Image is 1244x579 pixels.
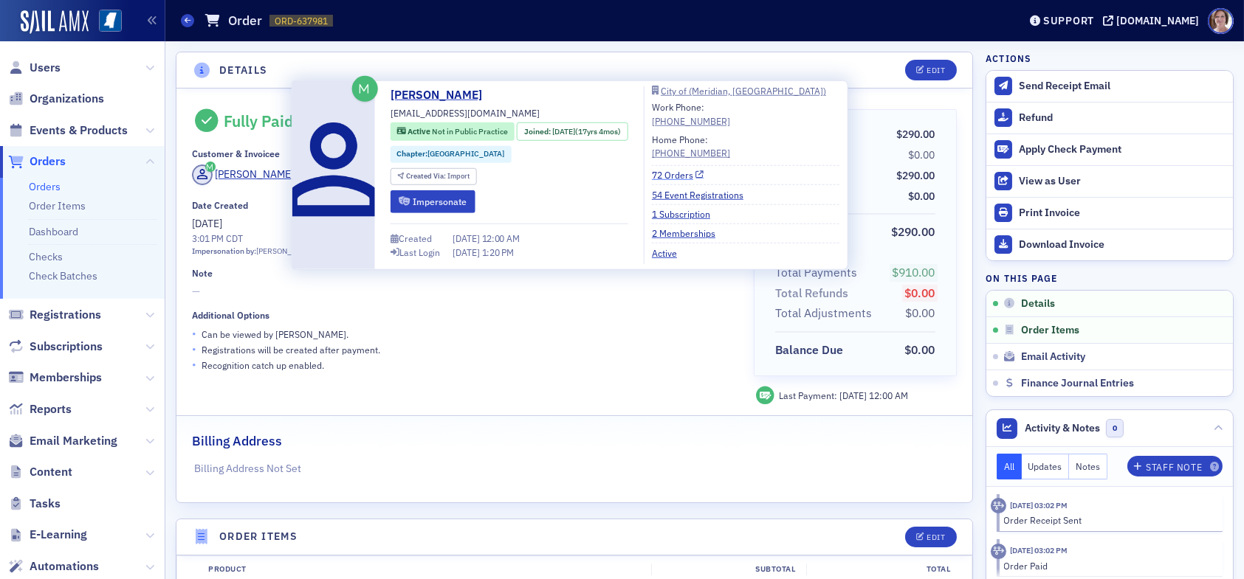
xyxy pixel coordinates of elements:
a: 1 Subscription [652,207,721,221]
span: CDT [224,232,243,244]
div: Fully Paid [224,111,294,131]
img: SailAMX [99,10,122,32]
div: Work Phone: [652,100,730,128]
div: (17yrs 4mos) [552,125,621,137]
div: Chapter: [391,146,512,163]
span: Automations [30,558,99,575]
button: Edit [905,527,956,547]
a: Memberships [8,370,102,386]
span: 12:00 AM [869,389,908,401]
h4: Order Items [219,529,298,544]
span: Memberships [30,370,102,386]
span: Joined : [524,125,552,137]
a: [PHONE_NUMBER] [652,146,730,159]
div: Staff Note [1146,463,1202,471]
div: Activity [991,498,1006,513]
button: All [997,454,1022,479]
a: Download Invoice [986,229,1233,260]
span: $0.00 [909,190,935,203]
button: Staff Note [1127,456,1223,476]
span: Reports [30,401,72,417]
h2: Billing Address [192,431,282,451]
div: [DOMAIN_NAME] [1116,14,1199,27]
a: E-Learning [8,527,87,543]
span: Email Marketing [30,433,117,449]
a: Reports [8,401,72,417]
a: Content [8,464,72,480]
a: Checks [29,250,63,263]
span: • [192,326,196,341]
a: Organizations [8,91,104,107]
span: Profile [1208,8,1234,34]
span: Orders [30,153,66,170]
div: Customer & Invoicee [192,148,280,159]
div: City of (Meridian, [GEOGRAPHIC_DATA]) [661,87,826,95]
span: Activity & Notes [1025,420,1101,436]
span: Chapter : [396,148,427,159]
h1: Order [228,12,262,30]
span: Active [408,126,432,136]
div: Print Invoice [1019,207,1226,220]
div: Joined: 2008-05-01 00:00:00 [517,122,628,141]
span: [DATE] [839,389,869,401]
span: Details [1021,297,1055,311]
img: SailAMX [21,10,89,34]
a: Registrations [8,307,101,323]
div: Download Invoice [1019,238,1226,252]
span: $290.00 [892,224,935,239]
a: [PERSON_NAME] [192,164,295,185]
div: Send Receipt Email [1019,80,1226,93]
div: Total Adjustments [775,305,872,322]
a: 72 Orders [652,168,704,181]
a: [PHONE_NUMBER] [652,114,730,127]
div: Note [192,268,213,279]
span: [DATE] [192,217,222,230]
div: Product [198,564,651,575]
div: Edit [927,533,945,541]
div: Additional Options [192,310,269,321]
span: Impersonation by: [192,246,256,256]
a: Subscriptions [8,339,103,355]
button: Send Receipt Email [986,71,1233,102]
span: Order Items [1021,324,1079,337]
a: Users [8,60,61,76]
span: Tasks [30,496,61,512]
span: Events & Products [30,122,128,139]
a: Active Not in Public Practice [396,125,507,137]
a: Dashboard [29,225,78,238]
span: $290.00 [897,169,935,182]
a: Chapter:[GEOGRAPHIC_DATA] [396,148,504,160]
div: Last Payment: [779,389,908,402]
div: Total Payments [775,264,857,282]
div: Edit [927,66,945,74]
div: Total Refunds [775,285,848,302]
span: Finance Journal Entries [1021,377,1134,390]
span: • [192,341,196,357]
a: Automations [8,558,99,575]
h4: Details [219,63,268,78]
button: [DOMAIN_NAME] [1103,15,1204,26]
div: Order Paid [1004,559,1213,572]
span: $290.00 [897,128,935,141]
div: Home Phone: [652,133,730,160]
div: Activity [991,544,1006,559]
span: $0.00 [909,148,935,162]
time: 5/14/2025 03:02 PM [1010,500,1068,510]
h4: Actions [986,52,1031,65]
button: Apply Check Payment [986,134,1233,165]
div: Created Via: Import [391,167,477,184]
span: Not in Public Practice [432,126,508,136]
time: 5/14/2025 03:02 PM [1010,545,1068,555]
div: Balance Due [775,341,843,359]
div: [PERSON_NAME] [256,246,315,257]
button: Impersonate [391,190,475,212]
span: $0.00 [905,342,935,357]
div: Subtotal [651,564,806,575]
span: [DATE] [453,232,482,244]
button: Notes [1069,454,1107,479]
a: Print Invoice [986,197,1233,229]
div: View as User [1019,175,1226,188]
div: Import [406,173,470,181]
a: 2 Memberships [652,226,726,240]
